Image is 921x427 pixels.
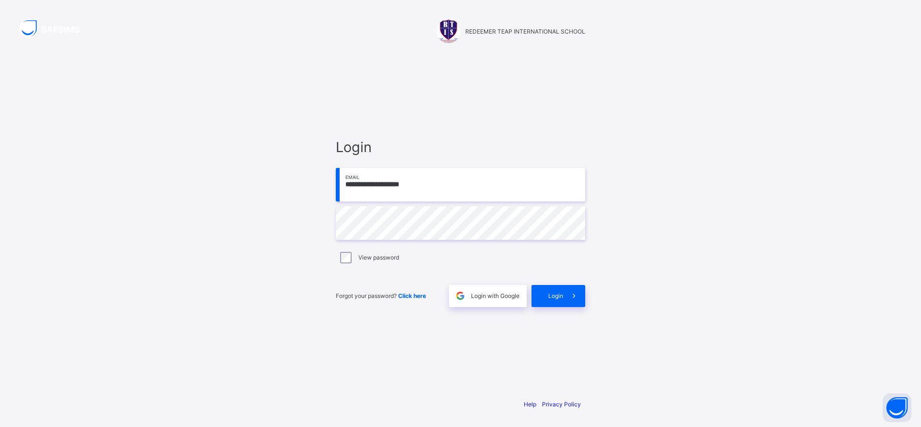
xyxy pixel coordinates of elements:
[883,393,911,422] button: Open asap
[19,19,91,38] img: SAFSIMS Logo
[542,401,581,408] a: Privacy Policy
[358,254,399,261] label: View password
[455,290,466,301] img: google.396cfc9801f0270233282035f929180a.svg
[548,292,563,299] span: Login
[336,139,585,155] span: Login
[336,292,426,299] span: Forgot your password?
[398,292,426,299] a: Click here
[465,28,585,35] span: REDEEMER TEAP INTERNATIONAL SCHOOL
[524,401,536,408] a: Help
[471,292,520,299] span: Login with Google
